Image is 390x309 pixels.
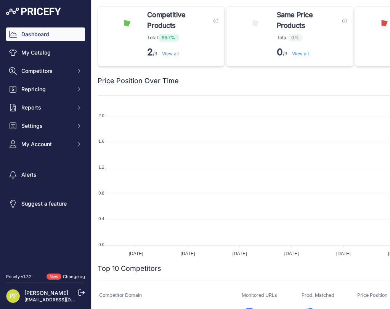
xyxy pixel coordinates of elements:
[98,139,104,143] tspan: 1.6
[47,274,61,280] span: New
[6,101,85,114] button: Reports
[6,274,32,280] div: Pricefy v1.7.2
[6,27,85,264] nav: Sidebar
[302,292,334,298] span: Prod. Matched
[6,82,85,96] button: Repricing
[6,168,85,182] a: Alerts
[6,137,85,151] button: My Account
[6,46,85,60] a: My Catalog
[6,197,85,211] a: Suggest a feature
[98,242,104,247] tspan: 0.0
[98,263,161,274] h2: Top 10 Competitors
[21,85,71,93] span: Repricing
[129,251,143,256] tspan: [DATE]
[98,76,179,86] h2: Price Position Over Time
[98,113,104,118] tspan: 2.0
[21,104,71,111] span: Reports
[21,122,71,130] span: Settings
[21,67,71,75] span: Competitors
[98,165,104,169] tspan: 1.2
[6,27,85,41] a: Dashboard
[147,46,218,58] p: /3
[98,216,104,221] tspan: 0.4
[277,10,339,31] span: Same Price Products
[6,119,85,133] button: Settings
[24,290,68,296] a: [PERSON_NAME]
[277,46,347,58] p: /3
[357,292,387,298] span: Price Position
[233,251,247,256] tspan: [DATE]
[181,251,195,256] tspan: [DATE]
[158,34,179,42] span: 66.7%
[284,251,299,256] tspan: [DATE]
[21,140,71,148] span: My Account
[24,297,104,303] a: [EMAIL_ADDRESS][DOMAIN_NAME]
[242,292,277,298] span: Monitored URLs
[292,51,309,56] a: View all
[63,274,85,279] a: Changelog
[147,10,210,31] span: Competitive Products
[99,292,142,298] span: Competitor Domain
[6,64,85,78] button: Competitors
[147,47,153,58] strong: 2
[287,34,303,42] span: 0%
[277,47,283,58] strong: 0
[162,51,179,56] a: View all
[277,34,347,42] p: Total
[147,34,218,42] p: Total
[336,251,351,256] tspan: [DATE]
[6,8,61,15] img: Pricefy Logo
[98,191,104,195] tspan: 0.8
